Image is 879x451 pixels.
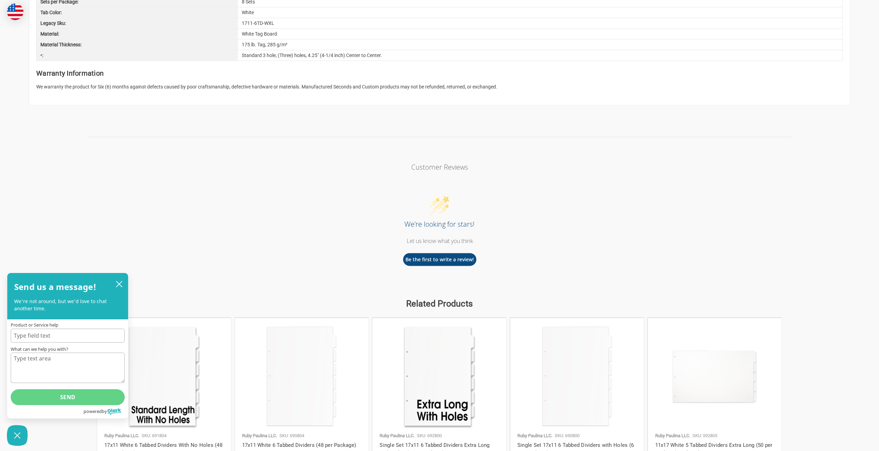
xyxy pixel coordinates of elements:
[11,329,125,342] input: Product or Service help
[517,432,552,439] p: Ruby Paulina LLC.
[403,253,476,266] button: Be the first to write a review!
[114,279,125,289] button: close chatbox
[242,432,277,439] p: Ruby Paulina LLC.
[238,7,842,18] div: White
[7,3,23,20] img: duty and tax information for United States
[417,432,442,439] p: SKU: 692800
[36,83,843,91] p: We warranty the product for Six (6) months against defects caused by poor craftsmanship, defectiv...
[88,219,791,229] div: We’re looking for stars!
[11,323,125,327] label: Product or Service help
[37,18,238,28] div: Legacy Sku:
[104,432,139,439] p: Ruby Paulina LLC.
[37,29,238,39] div: Material:
[555,432,580,439] p: SKU: 690800
[84,405,128,418] a: Powered by Olark
[242,325,362,429] img: 17x11 White 6 Tabbed Dividers (48 per Package)
[84,407,102,416] span: powered
[822,432,879,451] iframe: Google Customer Reviews
[142,432,166,439] p: SKU: 691804
[11,347,125,351] label: What can we help you with?
[655,432,690,439] p: Ruby Paulina LLC.
[238,18,842,28] div: 1711-6TD-WXL
[104,325,224,429] img: 17x11 White 6 Tabbed Dividers With No Holes (48 per Package)
[14,280,97,294] h2: Send us a message!
[14,298,121,312] p: We're not around, but we'd love to chat another time.
[279,432,304,439] p: SKU: 690804
[380,432,414,439] p: Ruby Paulina LLC.
[7,425,28,446] button: Close Chatbox
[11,389,125,405] button: Send
[238,39,842,50] div: 175 lb. Tag, 285 g/m²
[11,353,125,383] textarea: What can we help you with?
[517,325,637,429] img: Single Set 17x11 6 Tabbed Dividers with Holes (6 per Package)
[29,297,850,310] h2: Related Products
[655,325,774,429] img: 11x17 White 5 Tabbed Dividers Extra Long (50 per Package) With Holes
[238,29,842,39] div: White Tag Board
[37,7,238,18] div: Tab Color:
[380,325,499,429] img: Single Set 17x11 6 Tabbed Dividers Extra Long with Holes (6 per Package)
[102,407,107,416] span: by
[88,237,791,245] div: Let us know what you think
[692,432,717,439] p: SKU: 592805
[37,50,238,60] div: •:
[238,50,842,60] div: Standard 3 hole, (Three) holes, 4.25" (4-1/4 inch) Center to Center.
[242,442,356,448] a: 17x11 White 6 Tabbed Dividers (48 per Package)
[7,273,128,419] div: olark chatbox
[37,39,238,50] div: Material Thickness:
[264,162,615,172] p: Customer Reviews
[36,68,843,78] h2: Warranty Information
